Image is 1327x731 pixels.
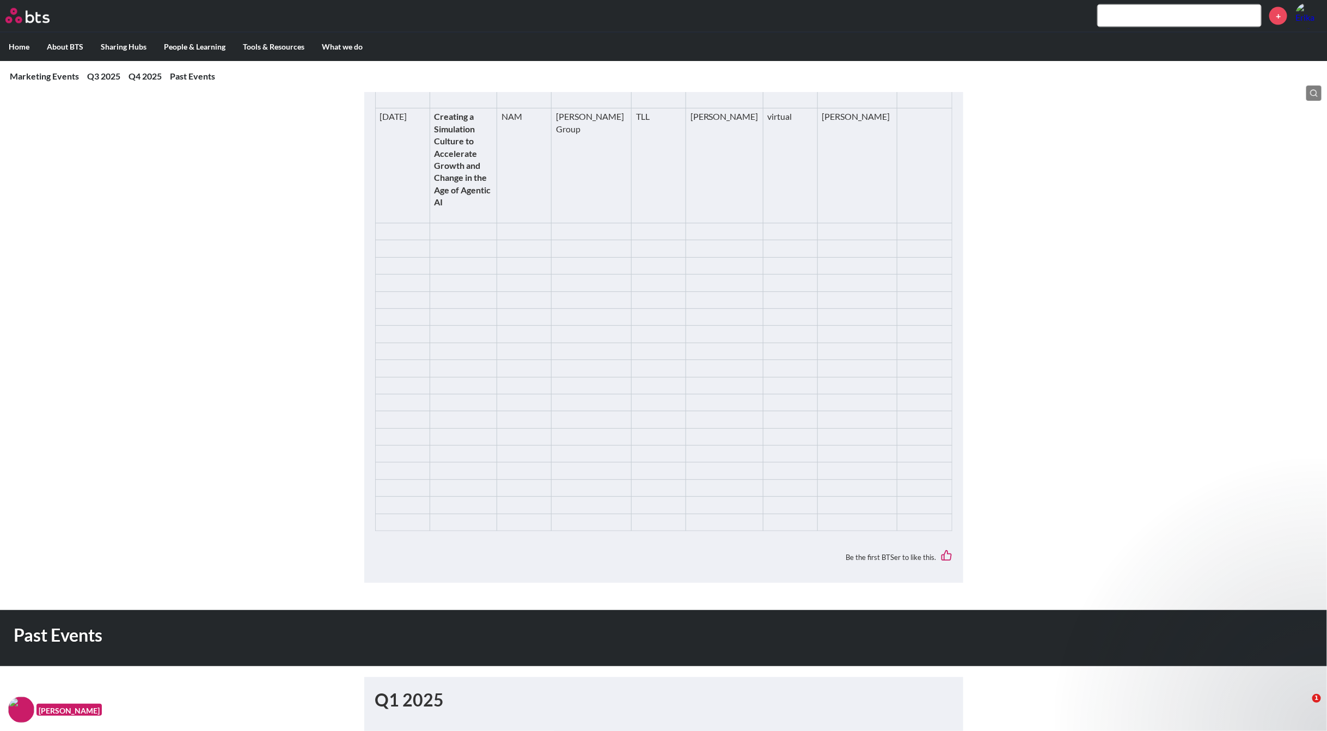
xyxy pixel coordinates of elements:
[1312,694,1321,703] span: 1
[36,704,102,716] figcaption: [PERSON_NAME]
[155,33,234,61] label: People & Learning
[5,8,50,23] img: BTS Logo
[1109,497,1327,702] iframe: Intercom notifications message
[435,111,478,158] strong: Creating a Simulation Culture to Accelerate
[234,33,313,61] label: Tools & Resources
[129,71,162,81] a: Q4 2025
[1269,7,1287,25] a: +
[551,108,631,223] td: [PERSON_NAME] Group
[817,108,897,223] td: [PERSON_NAME]
[375,688,952,712] h1: Q1 2025
[375,108,430,223] td: [DATE]
[38,33,92,61] label: About BTS
[87,71,120,81] a: Q3 2025
[497,108,551,223] td: NAM
[435,160,491,207] strong: Growth and Change in the Age of Agentic AI
[686,108,763,223] td: [PERSON_NAME]
[313,33,371,61] label: What we do
[10,71,79,81] a: Marketing Events
[763,108,817,223] td: virtual
[8,697,34,723] img: F
[92,33,155,61] label: Sharing Hubs
[5,8,70,23] a: Go home
[170,71,215,81] a: Past Events
[375,542,952,572] div: Be the first BTSer to like this.
[631,108,686,223] td: TLL
[1295,3,1322,29] a: Profile
[1295,3,1322,29] img: Erika Popovic
[14,624,924,648] h1: Past Events
[1290,694,1316,720] iframe: Intercom live chat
